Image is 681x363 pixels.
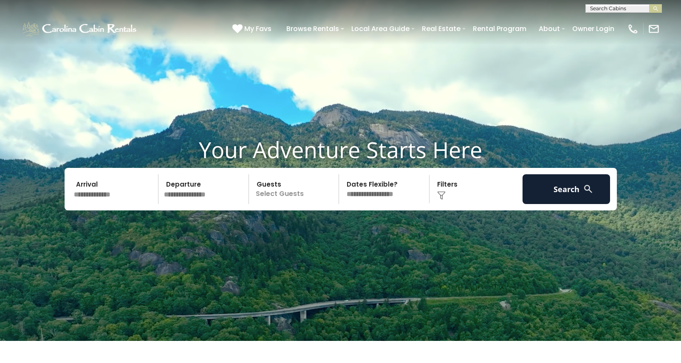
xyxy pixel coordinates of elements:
a: Owner Login [568,21,619,36]
a: Browse Rentals [282,21,343,36]
a: Rental Program [469,21,531,36]
h1: Your Adventure Starts Here [6,136,675,163]
a: About [534,21,564,36]
a: Local Area Guide [347,21,414,36]
button: Search [523,174,610,204]
img: filter--v1.png [437,191,446,200]
a: My Favs [232,23,274,34]
span: My Favs [244,23,271,34]
img: search-regular-white.png [583,184,593,194]
img: mail-regular-white.png [648,23,660,35]
img: White-1-1-2.png [21,20,139,37]
img: phone-regular-white.png [627,23,639,35]
a: Real Estate [418,21,465,36]
p: Select Guests [251,174,339,204]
